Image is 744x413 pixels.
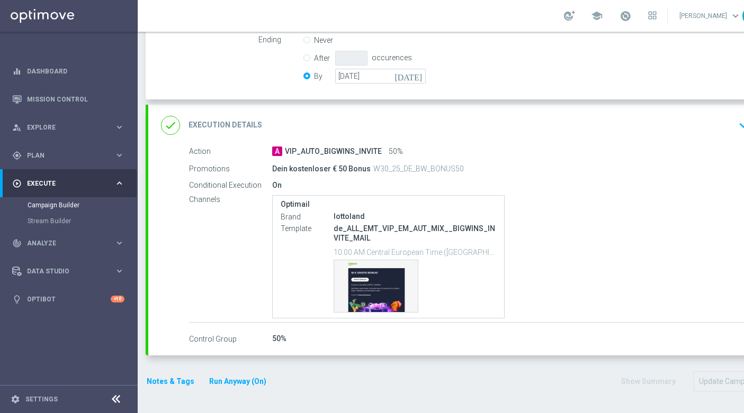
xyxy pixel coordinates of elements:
[189,195,272,205] label: Channels
[12,123,22,132] i: person_search
[114,266,124,276] i: keyboard_arrow_right
[334,224,496,243] p: de_ALL_EMT_VIP_EM_AUT_MIX__BIGWINS_INVITE_MAIL
[12,151,114,160] div: Plan
[314,35,335,45] label: Never
[12,295,22,304] i: lightbulb
[12,123,114,132] div: Explore
[189,334,272,344] label: Control Group
[28,213,137,229] div: Stream Builder
[28,197,137,213] div: Campaign Builder
[114,178,124,188] i: keyboard_arrow_right
[395,69,426,80] i: [DATE]
[146,375,195,388] button: Notes & Tags
[334,246,496,257] p: 10:00 AM Central European Time ([GEOGRAPHIC_DATA]) (UTC +02:00)
[11,394,20,404] i: settings
[281,200,496,209] label: Optimail
[12,267,125,276] button: Data Studio keyboard_arrow_right
[27,180,114,187] span: Execute
[114,238,124,248] i: keyboard_arrow_right
[373,164,464,173] p: W30_25_DE_BW_BONUS50
[27,240,114,246] span: Analyze
[730,10,741,22] span: keyboard_arrow_down
[272,146,282,156] span: A
[367,53,412,62] div: occurences
[114,150,124,160] i: keyboard_arrow_right
[258,33,303,48] div: Ending
[12,151,22,160] i: gps_fixed
[389,147,403,157] span: 50%
[111,296,124,302] div: +10
[281,212,334,222] label: Brand
[678,8,742,24] a: [PERSON_NAME]keyboard_arrow_down
[12,67,125,76] button: equalizer Dashboard
[208,375,267,388] button: Run Anyway (On)
[27,152,114,159] span: Plan
[27,85,124,113] a: Mission Control
[12,239,125,247] button: track_changes Analyze keyboard_arrow_right
[12,57,124,85] div: Dashboard
[27,285,111,313] a: Optibot
[314,71,335,81] label: By
[189,181,272,190] label: Conditional Execution
[114,122,124,132] i: keyboard_arrow_right
[27,57,124,85] a: Dashboard
[12,179,125,188] button: play_circle_outline Execute keyboard_arrow_right
[189,147,272,157] label: Action
[189,120,262,130] h2: Execution Details
[281,224,334,233] label: Template
[12,67,22,76] i: equalizer
[12,267,114,276] div: Data Studio
[161,116,180,135] i: done
[272,164,371,173] p: Dein kostenloser € 50 Bonus
[314,53,335,63] label: After
[12,151,125,160] button: gps_fixed Plan keyboard_arrow_right
[12,123,125,132] button: person_search Explore keyboard_arrow_right
[591,10,603,22] span: school
[12,179,22,188] i: play_circle_outline
[25,396,58,402] a: Settings
[334,211,496,222] div: lottoland
[12,295,125,304] button: lightbulb Optibot +10
[27,268,114,274] span: Data Studio
[189,164,272,173] label: Promotions
[12,85,124,113] div: Mission Control
[27,124,114,131] span: Explore
[28,217,110,225] a: Stream Builder
[12,95,125,104] button: Mission Control
[12,238,114,248] div: Analyze
[28,201,110,209] a: Campaign Builder
[285,147,382,157] span: VIP_AUTO_BIGWINS_INVITE
[12,285,124,313] div: Optibot
[12,238,22,248] i: track_changes
[12,179,114,188] div: Execute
